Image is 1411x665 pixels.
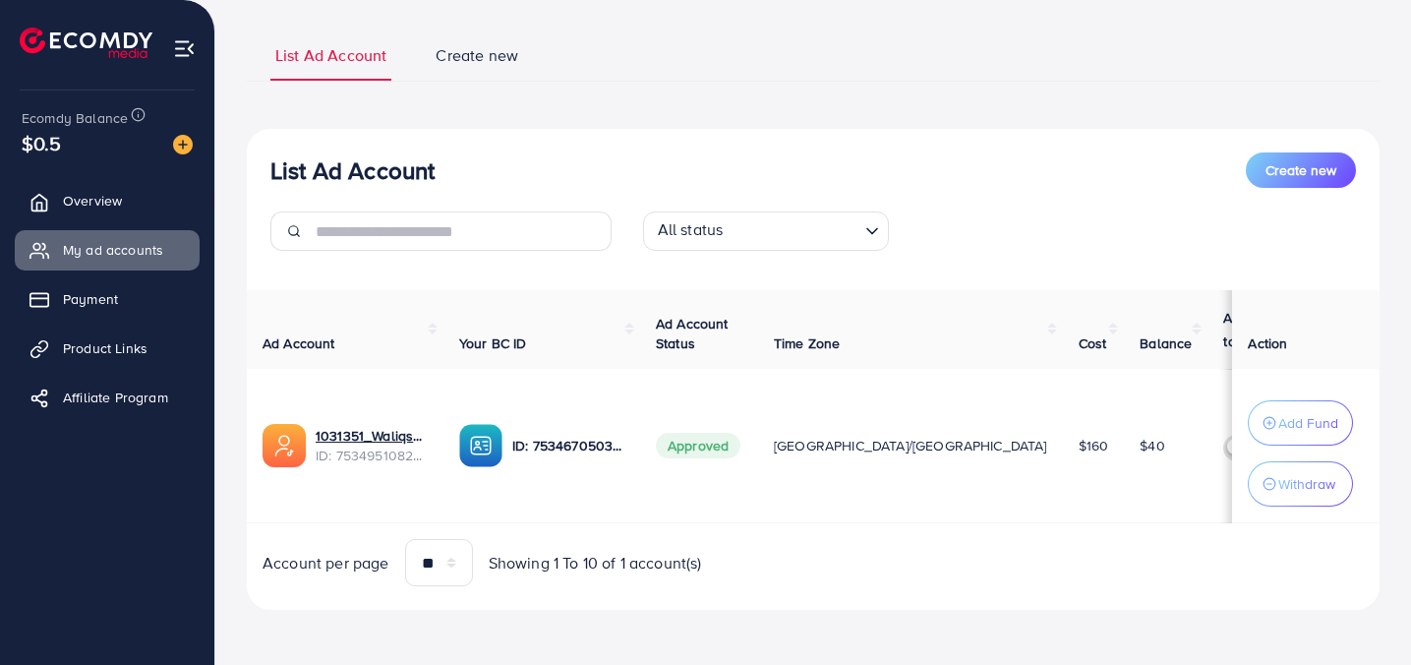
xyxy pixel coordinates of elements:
a: Product Links [15,329,200,368]
a: Affiliate Program [15,378,200,417]
button: Create new [1246,152,1356,188]
span: ID: 7534951082057973768 [316,446,428,465]
button: Withdraw [1248,461,1353,507]
iframe: Chat [1327,576,1396,650]
p: Add Fund [1278,411,1338,435]
span: $0.5 [22,129,62,157]
span: Overview [63,191,122,211]
span: Create new [1265,160,1336,180]
span: List Ad Account [275,44,386,67]
button: Add Fund [1248,400,1353,446]
span: Approved [656,433,740,458]
a: 1031351_Waliqsa Ad account_1754367621472 [316,426,428,446]
a: Payment [15,279,200,319]
span: My ad accounts [63,240,163,260]
img: logo [20,28,152,58]
input: Search for option [729,215,856,246]
span: Your BC ID [459,333,527,353]
span: Affiliate Program [63,388,168,407]
span: $160 [1079,436,1109,455]
span: Account per page [263,552,389,574]
span: [GEOGRAPHIC_DATA]/[GEOGRAPHIC_DATA] [774,436,1047,455]
span: All status [654,214,728,246]
p: Withdraw [1278,472,1335,496]
span: Action [1248,333,1287,353]
img: menu [173,37,196,60]
span: Time Zone [774,333,840,353]
div: Search for option [643,212,889,251]
span: Balance [1140,333,1192,353]
a: Overview [15,181,200,220]
img: ic-ba-acc.ded83a64.svg [459,424,502,467]
span: Showing 1 To 10 of 1 account(s) [489,552,702,574]
h3: List Ad Account [270,156,435,185]
p: ID: 7534670503429259280 [512,434,624,457]
div: <span class='underline'>1031351_Waliqsa Ad account_1754367621472</span></br>7534951082057973768 [316,426,428,466]
span: Create new [436,44,518,67]
span: $40 [1140,436,1164,455]
span: Ecomdy Balance [22,108,128,128]
a: My ad accounts [15,230,200,270]
img: image [173,135,193,154]
span: Cost [1079,333,1107,353]
span: Product Links [63,338,147,358]
span: Ad Account Status [656,314,729,353]
span: Ad Account [263,333,335,353]
img: ic-ads-acc.e4c84228.svg [263,424,306,467]
span: Payment [63,289,118,309]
